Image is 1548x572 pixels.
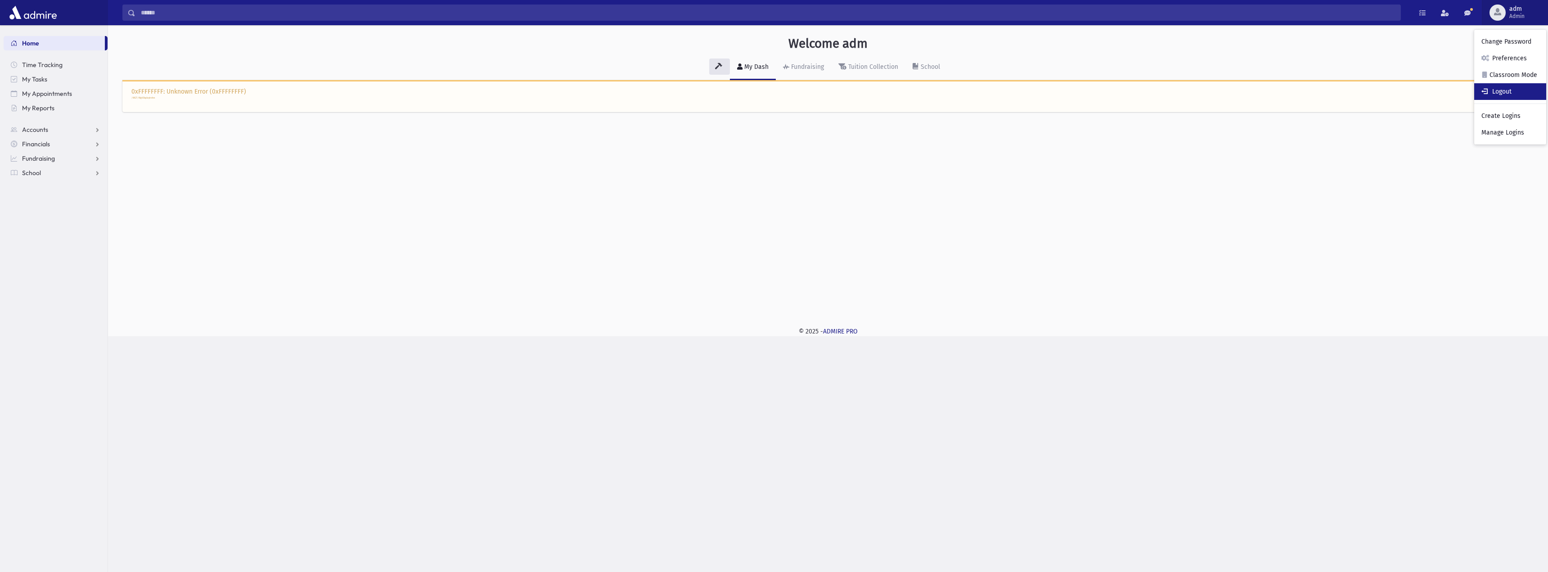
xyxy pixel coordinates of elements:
[4,166,108,180] a: School
[22,75,47,83] span: My Tasks
[22,39,39,47] span: Home
[1474,33,1546,50] a: Change Password
[823,328,858,335] a: ADMIRE PRO
[4,72,108,86] a: My Tasks
[4,151,108,166] a: Fundraising
[1509,5,1525,13] span: adm
[4,86,108,101] a: My Appointments
[846,63,898,71] div: Tuition Collection
[1474,83,1546,100] a: Logout
[7,4,59,22] img: AdmirePro
[22,169,41,177] span: School
[742,63,769,71] div: My Dash
[122,327,1534,336] div: © 2025 -
[22,140,50,148] span: Financials
[22,61,63,69] span: Time Tracking
[4,58,108,72] a: Time Tracking
[831,55,905,80] a: Tuition Collection
[22,154,55,162] span: Fundraising
[122,80,1534,113] div: 0xFFFFFFFF: Unknown Error (0xFFFFFFFF)
[22,90,72,98] span: My Appointments
[730,55,776,80] a: My Dash
[1474,67,1546,83] a: Classroom Mode
[135,5,1400,21] input: Search
[4,36,105,50] a: Home
[4,101,108,115] a: My Reports
[1474,124,1546,141] a: Manage Logins
[905,55,947,80] a: School
[1509,13,1525,20] span: Admin
[919,63,940,71] div: School
[789,63,824,71] div: Fundraising
[1474,108,1546,124] a: Create Logins
[4,122,108,137] a: Accounts
[1474,50,1546,67] a: Preferences
[4,137,108,151] a: Financials
[788,36,868,51] h3: Welcome adm
[131,96,1525,100] p: /WGT/WgtDisplayIndex
[22,126,48,134] span: Accounts
[22,104,54,112] span: My Reports
[776,55,831,80] a: Fundraising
